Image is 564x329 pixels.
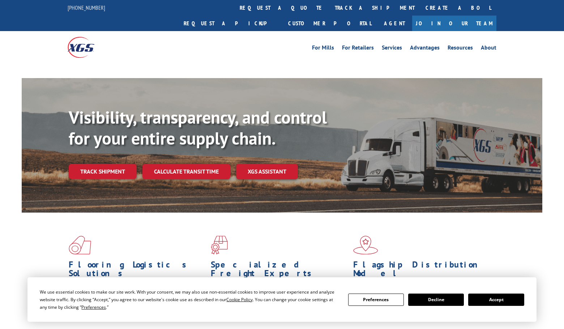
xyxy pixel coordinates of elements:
img: xgs-icon-focused-on-flooring-red [211,236,228,255]
span: Preferences [81,304,106,310]
a: Advantages [410,45,440,53]
a: Track shipment [69,164,137,179]
a: Agent [377,16,412,31]
a: Request a pickup [178,16,283,31]
button: Accept [468,294,524,306]
img: xgs-icon-total-supply-chain-intelligence-red [69,236,91,255]
a: [PHONE_NUMBER] [68,4,105,11]
button: Decline [408,294,464,306]
span: Cookie Policy [226,296,253,303]
a: Calculate transit time [142,164,230,179]
a: For Retailers [342,45,374,53]
div: Cookie Consent Prompt [27,277,537,322]
a: Learn More > [211,314,301,322]
a: Join Our Team [412,16,496,31]
a: Customer Portal [283,16,377,31]
div: We use essential cookies to make our site work. With your consent, we may also use non-essential ... [40,288,339,311]
a: For Mills [312,45,334,53]
a: Services [382,45,402,53]
button: Preferences [348,294,404,306]
h1: Specialized Freight Experts [211,260,347,281]
a: Resources [448,45,473,53]
a: XGS ASSISTANT [236,164,298,179]
b: Visibility, transparency, and control for your entire supply chain. [69,106,327,149]
img: xgs-icon-flagship-distribution-model-red [353,236,378,255]
h1: Flagship Distribution Model [353,260,490,281]
a: Learn More > [69,314,159,322]
a: About [481,45,496,53]
h1: Flooring Logistics Solutions [69,260,205,281]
